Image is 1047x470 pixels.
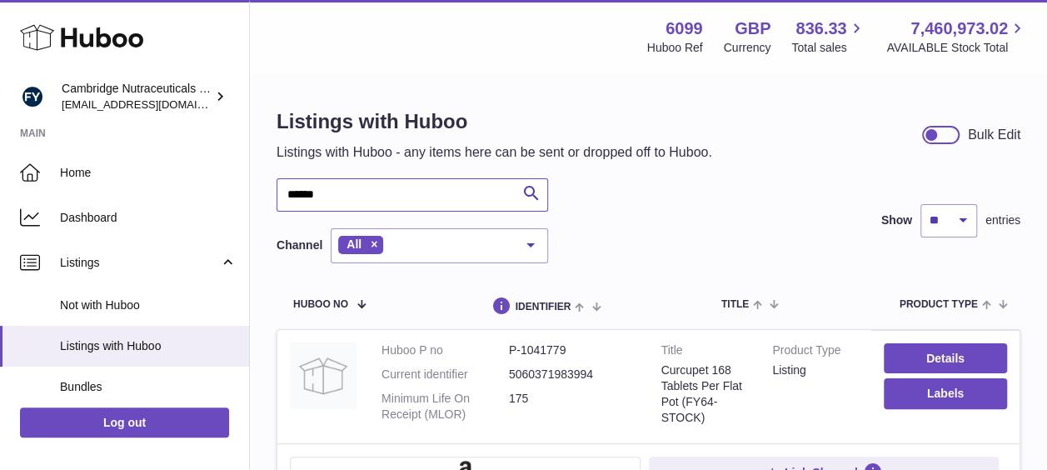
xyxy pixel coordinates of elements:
span: 836.33 [795,17,846,40]
span: Listings [60,255,219,271]
span: Bundles [60,379,237,395]
a: 7,460,973.02 AVAILABLE Stock Total [886,17,1027,56]
h1: Listings with Huboo [277,108,712,135]
dd: P-1041779 [509,342,636,358]
a: Log out [20,407,229,437]
span: identifier [516,302,571,312]
span: Not with Huboo [60,297,237,313]
div: Curcupet 168 Tablets Per Flat Pot (FY64-STOCK) [661,362,748,426]
span: Home [60,165,237,181]
span: AVAILABLE Stock Total [886,40,1027,56]
div: listing [772,362,859,378]
div: Bulk Edit [968,126,1020,144]
span: [EMAIL_ADDRESS][DOMAIN_NAME] [62,97,245,111]
span: Dashboard [60,210,237,226]
a: Details [884,343,1007,373]
img: Curcupet 168 Tablets Per Flat Pot (FY64-STOCK) [290,342,356,409]
div: Cambridge Nutraceuticals Ltd [62,81,212,112]
span: entries [985,212,1020,228]
p: Listings with Huboo - any items here can be sent or dropped off to Huboo. [277,143,712,162]
label: Channel [277,237,322,253]
span: Listings with Huboo [60,338,237,354]
span: title [721,299,749,310]
span: Total sales [791,40,865,56]
span: Product Type [900,299,978,310]
span: 7,460,973.02 [910,17,1008,40]
strong: 6099 [666,17,703,40]
img: internalAdmin-6099@internal.huboo.com [20,84,45,109]
span: Huboo no [293,299,348,310]
dt: Huboo P no [381,342,509,358]
strong: Title [661,342,748,362]
div: Huboo Ref [647,40,703,56]
strong: GBP [735,17,770,40]
div: Currency [724,40,771,56]
button: Labels [884,378,1007,408]
dd: 175 [509,391,636,422]
label: Show [881,212,912,228]
dt: Current identifier [381,367,509,382]
strong: Product Type [772,342,859,362]
dd: 5060371983994 [509,367,636,382]
dt: Minimum Life On Receipt (MLOR) [381,391,509,422]
a: 836.33 Total sales [791,17,865,56]
span: All [347,237,361,251]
